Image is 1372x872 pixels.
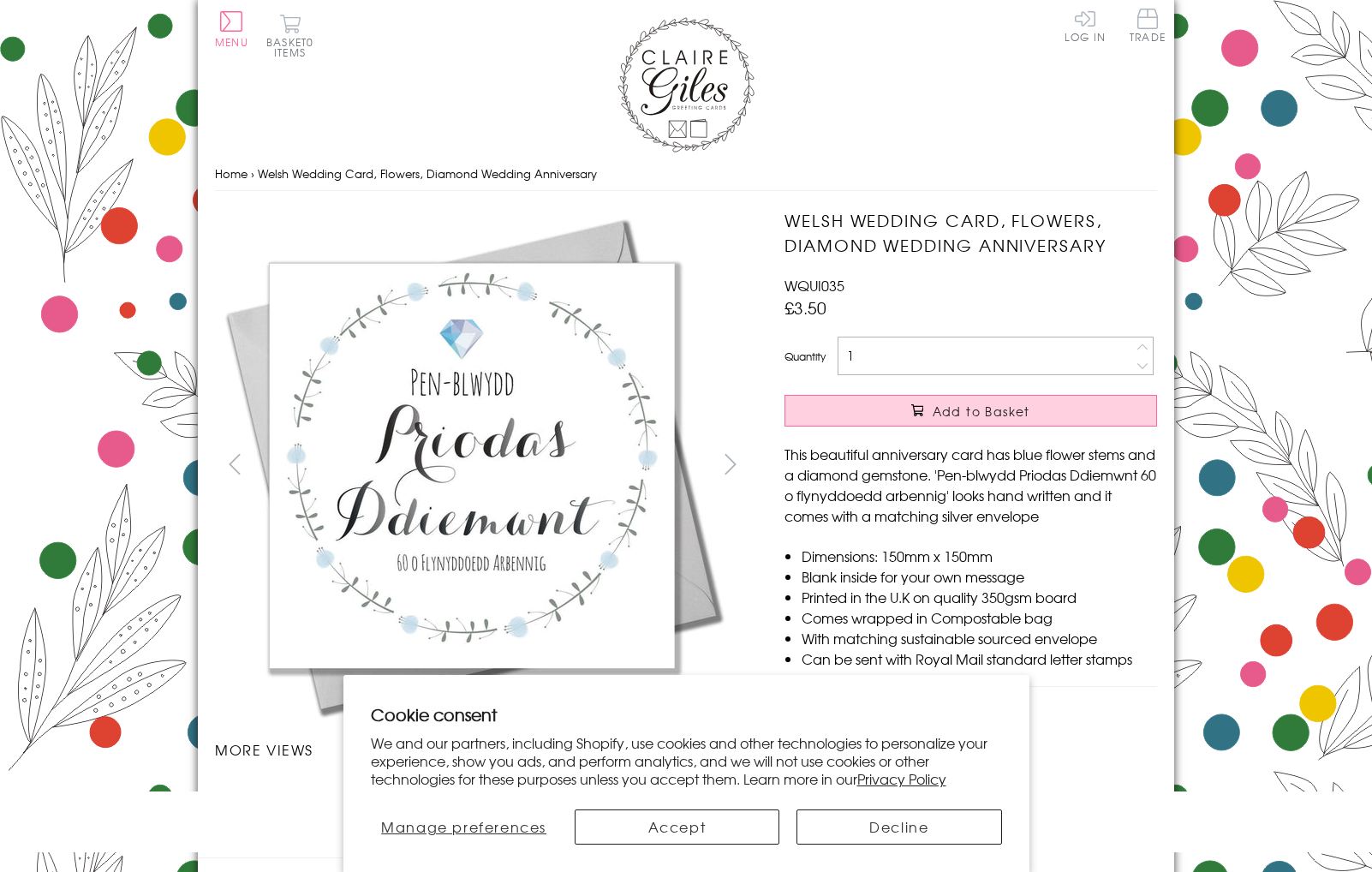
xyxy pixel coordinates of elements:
li: Dimensions: 150mm x 150mm [802,546,1157,566]
li: Blank inside for your own message [802,566,1157,587]
img: Welsh Wedding Card, Flowers, Diamond Wedding Anniversary [215,208,729,722]
h3: More views [215,739,750,760]
span: Trade [1130,9,1166,42]
button: prev [215,445,254,483]
ul: Carousel Pagination [215,777,750,815]
nav: breadcrumbs [215,157,1157,192]
button: Add to Basket [784,395,1157,427]
span: 0 items [274,34,313,60]
button: Accept [575,809,779,845]
button: Decline [796,809,1001,845]
li: With matching sustainable sourced envelope [802,628,1157,648]
h2: Cookie consent [371,702,1002,726]
button: Manage preferences [371,809,558,845]
h1: Welsh Wedding Card, Flowers, Diamond Wedding Anniversary [784,208,1157,258]
li: Carousel Page 1 (Current Slide) [215,777,349,815]
li: Comes wrapped in Compostable bag [802,607,1157,628]
label: Quantity [784,349,826,364]
span: Manage preferences [381,816,546,837]
a: Log In [1065,9,1106,42]
span: WQUI035 [784,275,844,296]
p: We and our partners, including Shopify, use cookies and other technologies to personalize your ex... [371,734,1002,787]
p: This beautiful anniversary card has blue flower stems and a diamond gemstone. 'Pen-blwydd Priodas... [784,444,1157,526]
span: Add to Basket [933,403,1030,420]
li: Can be sent with Royal Mail standard letter stamps [802,648,1157,669]
span: › [251,165,254,182]
a: Trade [1130,9,1166,45]
button: Menu [215,11,248,47]
span: £3.50 [784,296,826,320]
button: Basket0 items [266,14,313,57]
li: Printed in the U.K on quality 350gsm board [802,587,1157,607]
a: Privacy Policy [857,768,946,789]
span: Welsh Wedding Card, Flowers, Diamond Wedding Anniversary [258,165,597,182]
a: Home [215,165,248,182]
img: Claire Giles Greetings Cards [617,17,755,152]
span: Menu [215,34,248,50]
button: next [712,445,750,483]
